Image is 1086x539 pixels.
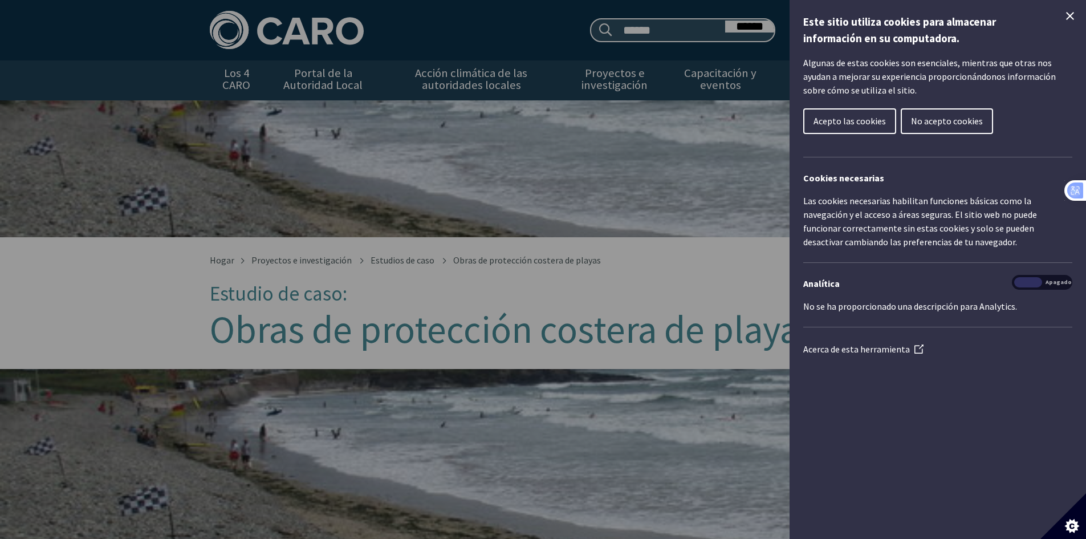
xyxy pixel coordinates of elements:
font: Las cookies necesarias habilitan funciones básicas como la navegación y el acceso a áreas seguras... [803,195,1037,248]
button: Acepto las cookies [803,108,896,134]
font: Cookies necesarias [803,172,884,184]
font: Algunas de estas cookies son esenciales, mientras que otras nos ayudan a mejorar su experiencia p... [803,57,1056,96]
button: Establecer preferencias de cookies [1040,493,1086,539]
button: Cerrar el control de cookies [1063,9,1077,23]
font: Acerca de esta herramienta [803,343,910,355]
font: No se ha proporcionado una descripción para Analytics. [803,301,1017,312]
font: Este sitio utiliza cookies para almacenar información en su computadora. [803,15,996,45]
font: Analítica [803,278,840,289]
font: No acepto cookies [911,115,983,127]
button: No acepto cookies [901,108,993,134]
font: Apagado [1046,278,1072,286]
font: Acepto las cookies [814,115,886,127]
a: Acerca de esta herramienta [803,343,924,355]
